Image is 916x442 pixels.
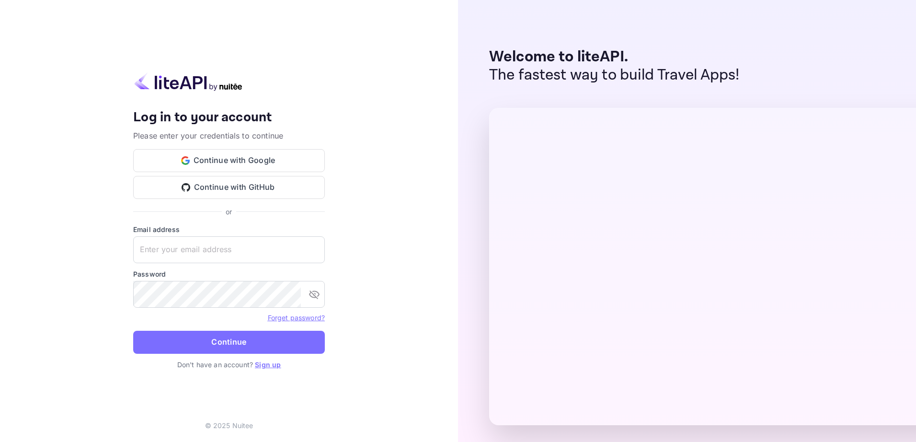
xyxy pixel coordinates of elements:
input: Enter your email address [133,236,325,263]
p: Welcome to liteAPI. [489,48,740,66]
p: Don't have an account? [133,360,325,370]
a: Sign up [255,361,281,369]
p: © 2025 Nuitee [205,420,253,430]
label: Password [133,269,325,279]
button: Continue with GitHub [133,176,325,199]
a: Forget password? [268,314,325,322]
p: The fastest way to build Travel Apps! [489,66,740,84]
a: Forget password? [268,313,325,322]
p: or [226,207,232,217]
label: Email address [133,224,325,234]
button: Continue [133,331,325,354]
button: toggle password visibility [305,285,324,304]
p: Please enter your credentials to continue [133,130,325,141]
h4: Log in to your account [133,109,325,126]
button: Continue with Google [133,149,325,172]
img: liteapi [133,72,243,91]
